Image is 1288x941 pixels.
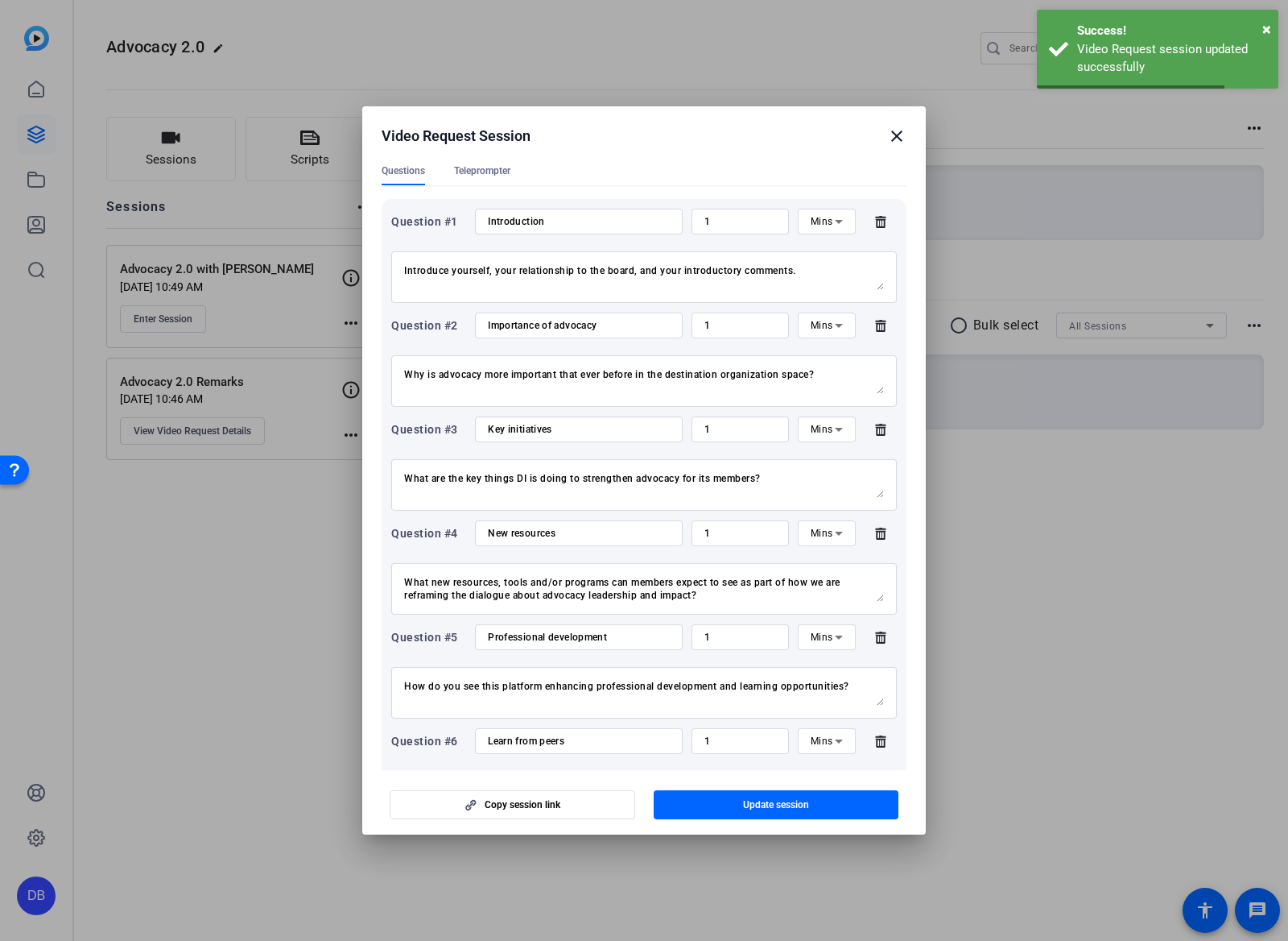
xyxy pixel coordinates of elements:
[382,164,425,177] span: Questions
[391,524,466,543] div: Question #4
[485,798,560,811] span: Copy session link
[811,528,833,539] span: Mins
[391,212,466,231] div: Question #1
[488,631,670,644] input: Enter your question here
[811,736,833,747] span: Mins
[811,320,833,331] span: Mins
[1077,22,1266,40] div: Success!
[391,420,466,439] div: Question #3
[1262,19,1271,39] span: ×
[811,424,833,435] span: Mins
[704,319,776,332] input: Time
[391,316,466,335] div: Question #2
[488,735,670,748] input: Enter your question here
[454,164,510,177] span: Teleprompter
[654,790,899,819] button: Update session
[391,628,466,647] div: Question #5
[811,632,833,643] span: Mins
[811,216,833,227] span: Mins
[704,631,776,644] input: Time
[887,126,906,146] mat-icon: close
[391,732,466,751] div: Question #6
[488,423,670,436] input: Enter your question here
[704,215,776,228] input: Time
[704,735,776,748] input: Time
[488,527,670,540] input: Enter your question here
[1077,40,1266,77] div: Video Request session updated successfully
[488,215,670,228] input: Enter your question here
[743,798,809,811] span: Update session
[1262,17,1271,41] button: Close
[488,319,670,332] input: Enter your question here
[382,126,906,146] div: Video Request Session
[390,790,635,819] button: Copy session link
[704,423,776,436] input: Time
[704,527,776,540] input: Time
